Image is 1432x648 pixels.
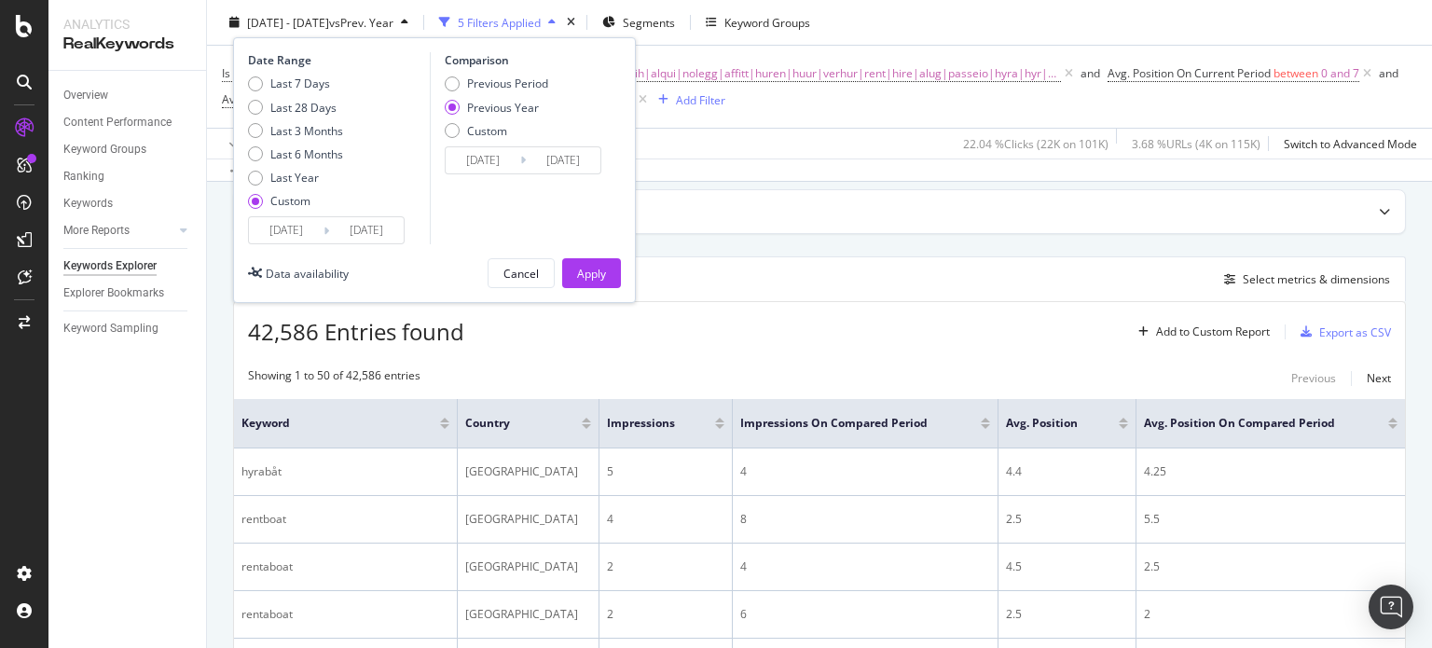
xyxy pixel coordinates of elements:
[465,415,554,432] span: Country
[577,265,606,281] div: Apply
[445,52,607,68] div: Comparison
[1108,65,1271,81] span: Avg. Position On Current Period
[63,221,130,241] div: More Reports
[1144,558,1398,575] div: 2.5
[1006,511,1128,528] div: 2.5
[248,99,343,115] div: Last 28 Days
[526,147,600,173] input: End Date
[1379,64,1398,82] button: and
[329,217,404,243] input: End Date
[63,34,191,55] div: RealKeywords
[1006,606,1128,623] div: 2.5
[63,86,193,105] a: Overview
[63,140,193,159] a: Keyword Groups
[1274,65,1318,81] span: between
[63,283,164,303] div: Explorer Bookmarks
[740,558,990,575] div: 4
[222,7,416,37] button: [DATE] - [DATE]vsPrev. Year
[465,511,591,528] div: [GEOGRAPHIC_DATA]
[249,217,324,243] input: Start Date
[241,606,449,623] div: rentaboat
[1321,61,1359,87] span: 0 and 7
[740,463,990,480] div: 4
[1081,64,1100,82] button: and
[270,76,330,91] div: Last 7 Days
[63,194,193,214] a: Keywords
[607,511,724,528] div: 4
[248,146,343,162] div: Last 6 Months
[248,367,420,390] div: Showing 1 to 50 of 42,586 entries
[241,463,449,480] div: hyrabåt
[1131,317,1270,347] button: Add to Custom Report
[408,61,1061,87] span: location|louer|miete|leihen|charter|verleih|alqui|nolegg|affitt|huren|huur|verhur|rent|hire|alug|...
[651,89,725,111] button: Add Filter
[1284,135,1417,151] div: Switch to Advanced Mode
[63,194,113,214] div: Keywords
[270,99,337,115] div: Last 28 Days
[467,99,539,115] div: Previous Year
[607,606,724,623] div: 2
[1144,511,1398,528] div: 5.5
[270,146,343,162] div: Last 6 Months
[1291,367,1336,390] button: Previous
[63,221,174,241] a: More Reports
[63,283,193,303] a: Explorer Bookmarks
[445,99,548,115] div: Previous Year
[1369,585,1413,629] div: Open Intercom Messenger
[740,606,990,623] div: 6
[63,86,108,105] div: Overview
[1132,135,1260,151] div: 3.68 % URLs ( 4K on 115K )
[266,265,349,281] div: Data availability
[63,113,193,132] a: Content Performance
[724,14,810,30] div: Keyword Groups
[241,415,412,432] span: Keyword
[1293,317,1391,347] button: Export as CSV
[465,463,591,480] div: [GEOGRAPHIC_DATA]
[465,606,591,623] div: [GEOGRAPHIC_DATA]
[458,14,541,30] div: 5 Filters Applied
[1243,271,1390,287] div: Select metrics & dimensions
[740,511,990,528] div: 8
[248,122,343,138] div: Last 3 Months
[1291,370,1336,386] div: Previous
[607,415,687,432] span: Impressions
[329,14,393,30] span: vs Prev. Year
[465,558,591,575] div: [GEOGRAPHIC_DATA]
[562,258,621,288] button: Apply
[1006,558,1128,575] div: 4.5
[467,76,548,91] div: Previous Period
[1276,129,1417,159] button: Switch to Advanced Mode
[63,167,193,186] a: Ranking
[563,13,579,32] div: times
[1217,269,1390,291] button: Select metrics & dimensions
[1156,326,1270,338] div: Add to Custom Report
[1144,606,1398,623] div: 2
[623,14,675,30] span: Segments
[1006,463,1128,480] div: 4.4
[241,511,449,528] div: rentboat
[446,147,520,173] input: Start Date
[248,52,425,68] div: Date Range
[248,316,464,347] span: 42,586 Entries found
[241,558,449,575] div: rentaboat
[445,122,548,138] div: Custom
[270,170,319,186] div: Last Year
[488,258,555,288] button: Cancel
[1367,367,1391,390] button: Next
[248,193,343,209] div: Custom
[698,7,818,37] button: Keyword Groups
[63,15,191,34] div: Analytics
[445,76,548,91] div: Previous Period
[63,167,104,186] div: Ranking
[248,76,343,91] div: Last 7 Days
[63,319,193,338] a: Keyword Sampling
[1379,65,1398,81] div: and
[607,463,724,480] div: 5
[270,193,310,209] div: Custom
[222,91,400,107] span: Avg. Position On Compared Period
[1144,463,1398,480] div: 4.25
[503,265,539,281] div: Cancel
[963,135,1108,151] div: 22.04 % Clicks ( 22K on 101K )
[432,7,563,37] button: 5 Filters Applied
[63,140,146,159] div: Keyword Groups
